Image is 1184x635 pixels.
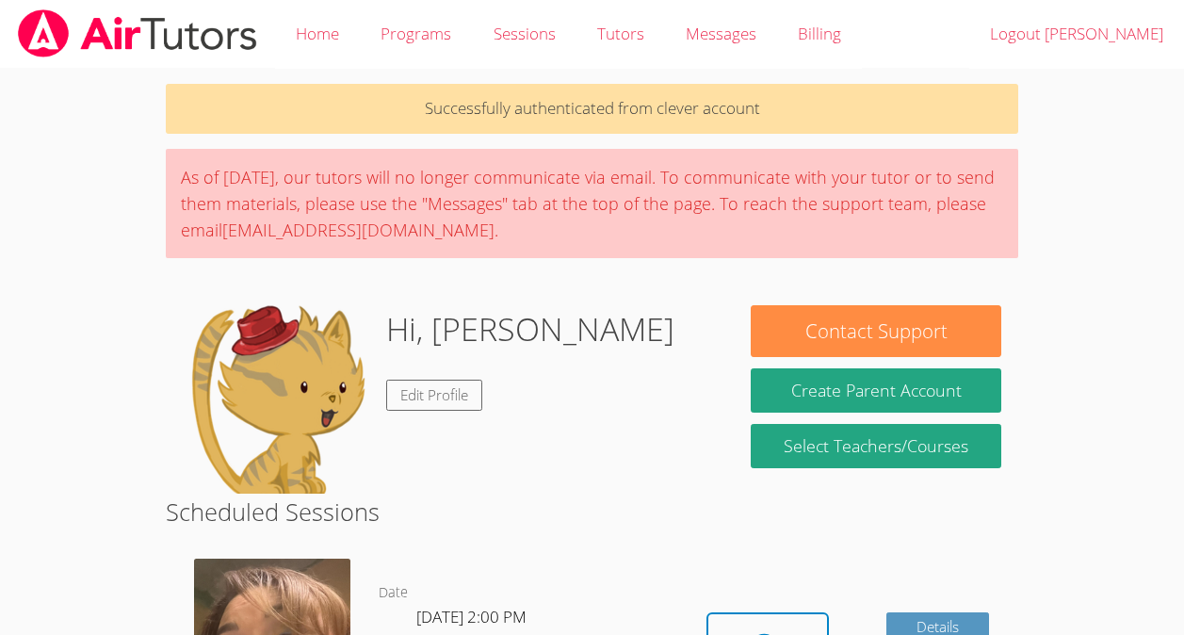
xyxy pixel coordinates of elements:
h1: Hi, [PERSON_NAME] [386,305,674,353]
button: Create Parent Account [751,368,1000,413]
div: As of [DATE], our tutors will no longer communicate via email. To communicate with your tutor or ... [166,149,1018,258]
img: airtutors_banner-c4298cdbf04f3fff15de1276eac7730deb9818008684d7c2e4769d2f7ddbe033.png [16,9,259,57]
h2: Scheduled Sessions [166,494,1018,529]
span: Messages [686,23,756,44]
a: Select Teachers/Courses [751,424,1000,468]
span: [DATE] 2:00 PM [416,606,527,627]
p: Successfully authenticated from clever account [166,84,1018,134]
dt: Date [379,581,408,605]
img: default.png [183,305,371,494]
button: Contact Support [751,305,1000,357]
a: Edit Profile [386,380,482,411]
